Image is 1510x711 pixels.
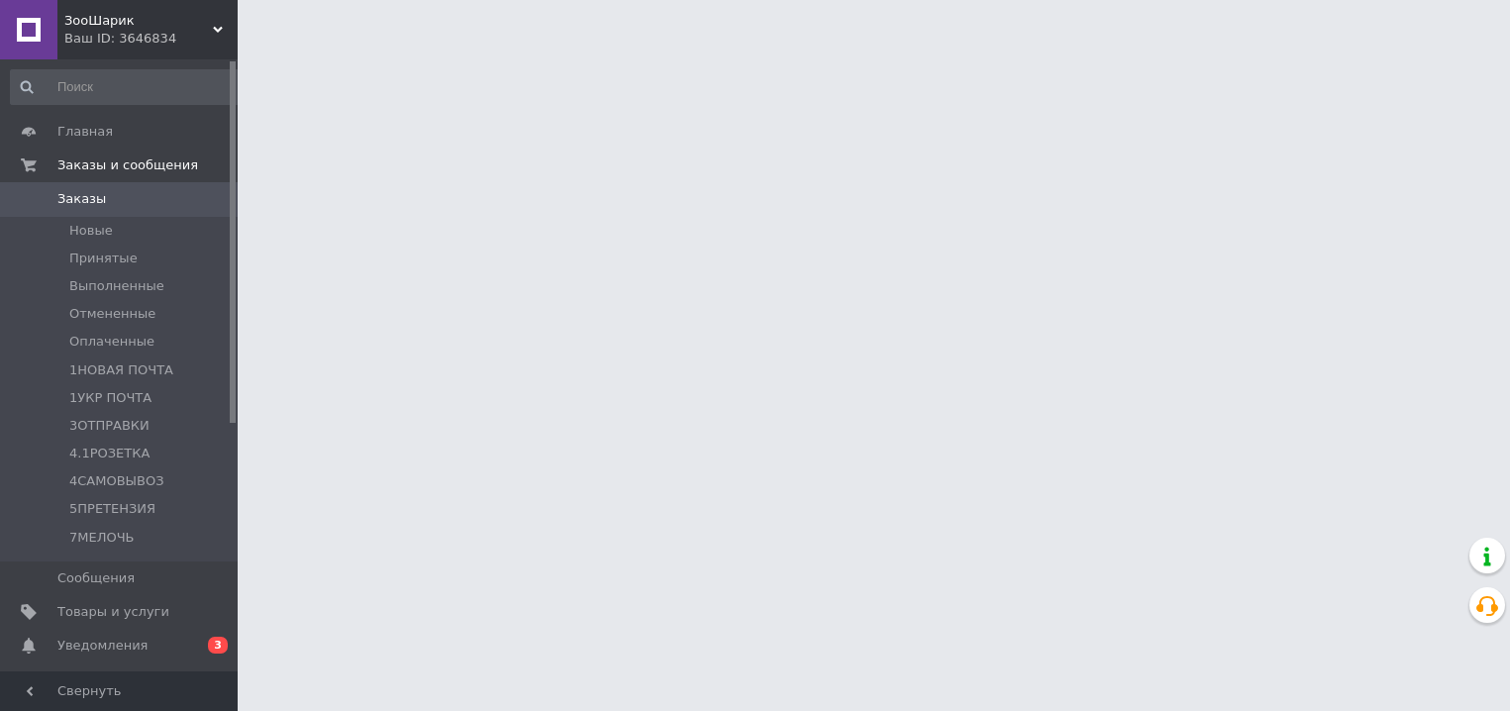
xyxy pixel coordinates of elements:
[69,500,155,518] span: 5ПРЕТЕНЗИЯ
[69,361,173,379] span: 1НОВАЯ ПОЧТА
[57,569,135,587] span: Сообщения
[208,637,228,654] span: 3
[69,277,164,295] span: Выполненные
[64,30,238,48] div: Ваш ID: 3646834
[57,123,113,141] span: Главная
[69,389,151,407] span: 1УКР ПОЧТА
[69,417,150,435] span: 3ОТПРАВКИ
[57,156,198,174] span: Заказы и сообщения
[69,333,154,351] span: Оплаченные
[64,12,213,30] span: ЗооШарик
[57,190,106,208] span: Заказы
[57,603,169,621] span: Товары и услуги
[69,445,150,462] span: 4.1РОЗЕТКА
[10,69,247,105] input: Поиск
[69,250,138,267] span: Принятые
[69,305,155,323] span: Отмененные
[69,222,113,240] span: Новые
[69,529,135,547] span: 7МЕЛОЧЬ
[69,472,164,490] span: 4САМОВЫВОЗ
[57,637,148,655] span: Уведомления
